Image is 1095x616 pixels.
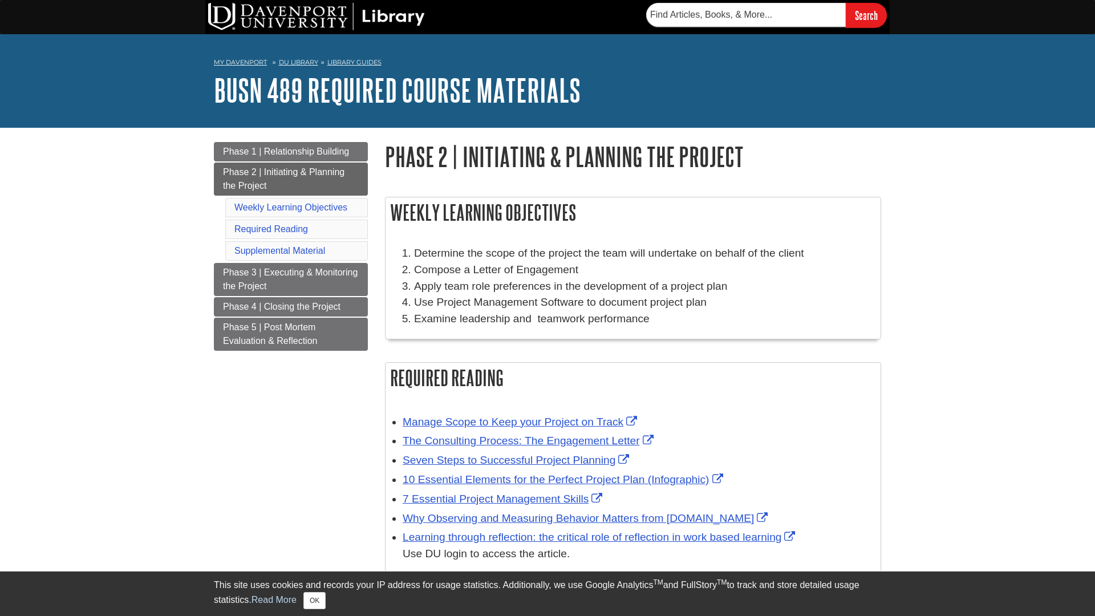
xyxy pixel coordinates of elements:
h2: Weekly Learning Objectives [386,197,881,228]
img: DU Library [208,3,425,30]
a: Link opens in new window [403,512,770,524]
form: Searches DU Library's articles, books, and more [646,3,887,27]
input: Find Articles, Books, & More... [646,3,846,27]
nav: breadcrumb [214,55,881,73]
a: Library Guides [327,58,382,66]
div: This site uses cookies and records your IP address for usage statistics. Additionally, we use Goo... [214,578,881,609]
a: Link opens in new window [403,473,726,485]
li: Use Project Management Software to document project plan [414,294,875,311]
button: Close [303,592,326,609]
a: Read More [252,595,297,605]
a: Required Reading [234,224,308,234]
a: Weekly Learning Objectives [234,202,347,212]
a: Link opens in new window [403,454,632,466]
a: Supplemental Material [234,246,325,256]
div: Guide Page Menu [214,142,368,351]
a: DU Library [279,58,318,66]
input: Search [846,3,887,27]
span: Phase 2 | Initiating & Planning the Project [223,167,344,191]
sup: TM [717,578,727,586]
div: Use DU login to access the article. [403,546,875,562]
a: Phase 1 | Relationship Building [214,142,368,161]
li: Examine leadership and teamwork performance [414,311,875,327]
h1: Phase 2 | Initiating & Planning the Project [385,142,881,171]
span: Phase 3 | Executing & Monitoring the Project [223,268,358,291]
a: Link opens in new window [403,531,798,543]
li: Apply team role preferences in the development of a project plan [414,278,875,295]
a: Link opens in new window [403,416,640,428]
a: Link opens in new window [403,435,656,447]
span: Phase 5 | Post Mortem Evaluation & Reflection [223,322,317,346]
a: Phase 2 | Initiating & Planning the Project [214,163,368,196]
sup: TM [653,578,663,586]
li: Compose a Letter of Engagement [414,262,875,278]
a: BUSN 489 Required Course Materials [214,72,581,108]
a: Link opens in new window [403,493,605,505]
a: My Davenport [214,58,267,67]
span: Phase 1 | Relationship Building [223,147,349,156]
a: Phase 3 | Executing & Monitoring the Project [214,263,368,296]
a: Phase 5 | Post Mortem Evaluation & Reflection [214,318,368,351]
span: Phase 4 | Closing the Project [223,302,340,311]
li: Determine the scope of the project the team will undertake on behalf of the client [414,245,875,262]
a: Phase 4 | Closing the Project [214,297,368,317]
h2: Required Reading [386,363,881,393]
